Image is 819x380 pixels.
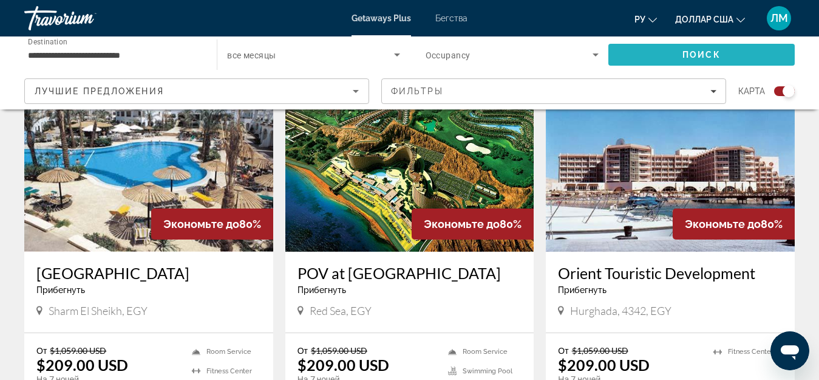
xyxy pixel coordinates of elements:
img: Orient Touristic Development [546,57,795,252]
button: Изменить язык [634,10,657,28]
button: Filters [381,78,726,104]
div: 80% [151,209,273,240]
span: Fitness Center [206,367,252,375]
span: Прибегнуть [558,285,607,295]
a: Бегства [435,13,467,23]
span: Экономьте до [685,218,761,230]
div: 80% [673,209,795,240]
p: $209.00 USD [297,356,389,374]
font: доллар США [675,15,733,24]
mat-select: Sort by [35,84,359,98]
a: [GEOGRAPHIC_DATA] [36,264,261,282]
button: Меню пользователя [763,5,795,31]
span: карта [738,83,765,100]
font: ЛМ [770,12,788,24]
span: $1,059.00 USD [50,345,106,356]
a: POV at [GEOGRAPHIC_DATA] [297,264,522,282]
span: $1,059.00 USD [311,345,367,356]
span: Поиск [682,50,721,60]
img: POV at Porto Sokhna [285,57,534,252]
span: От [558,345,568,356]
a: Orient Touristic Development [558,264,783,282]
span: От [36,345,47,356]
span: Экономьте до [424,218,500,230]
span: От [297,345,308,356]
a: Getaways Plus [352,13,411,23]
span: Swimming Pool [463,367,512,375]
span: все месяцы [227,50,276,60]
input: Select destination [28,48,201,63]
button: Изменить валюту [675,10,745,28]
span: Fitness Center [728,348,773,356]
button: Search [608,44,795,66]
img: Dive Inn Resort [24,57,273,252]
span: Прибегнуть [297,285,346,295]
span: Room Service [463,348,508,356]
iframe: Кнопка запуска окна обмена сообщениями [770,331,809,370]
span: Фильтры [391,86,443,96]
span: Экономьте до [163,218,239,230]
p: $209.00 USD [558,356,650,374]
span: Occupancy [426,50,471,60]
span: Прибегнуть [36,285,85,295]
span: $1,059.00 USD [572,345,628,356]
span: Sharm El Sheikh, EGY [49,304,148,317]
p: $209.00 USD [36,356,128,374]
a: Травориум [24,2,146,34]
span: Destination [28,37,67,46]
span: Red Sea, EGY [310,304,372,317]
span: Hurghada, 4342, EGY [570,304,671,317]
span: Room Service [206,348,251,356]
div: 80% [412,209,534,240]
span: Лучшие предложения [35,86,164,96]
font: ру [634,15,645,24]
